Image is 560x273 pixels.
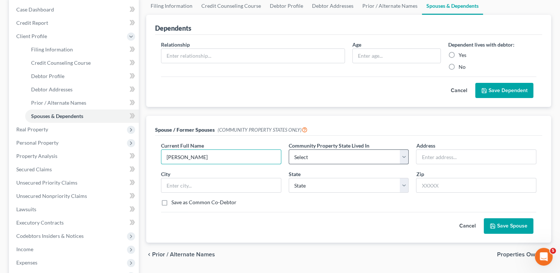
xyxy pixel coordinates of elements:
[475,83,533,98] button: Save Dependent
[161,150,281,164] input: Enter name...
[25,109,139,123] a: Spouses & Dependents
[10,216,139,229] a: Executory Contracts
[352,41,361,48] label: Age
[16,20,48,26] span: Credit Report
[448,41,514,48] label: Dependent lives with debtor:
[16,193,87,199] span: Unsecured Nonpriority Claims
[152,252,215,257] span: Prior / Alternate Names
[25,70,139,83] a: Debtor Profile
[459,51,466,59] label: Yes
[161,178,281,192] input: Enter city...
[16,139,58,146] span: Personal Property
[31,86,73,92] span: Debtor Addresses
[155,127,215,133] span: Spouse / Former Spouses
[416,150,536,164] input: Enter address...
[146,252,152,257] i: chevron_left
[10,163,139,176] a: Secured Claims
[10,16,139,30] a: Credit Report
[31,60,91,66] span: Credit Counseling Course
[10,176,139,189] a: Unsecured Priority Claims
[443,83,475,98] button: Cancel
[459,63,466,71] label: No
[451,219,484,233] button: Cancel
[16,6,54,13] span: Case Dashboard
[16,153,57,159] span: Property Analysis
[10,3,139,16] a: Case Dashboard
[289,142,369,149] span: Community Property State Lived In
[25,43,139,56] a: Filing Information
[416,178,536,193] input: XXXXX
[16,33,47,39] span: Client Profile
[484,218,533,234] button: Save Spouse
[416,170,424,178] label: Zip
[161,49,345,63] input: Enter relationship...
[550,248,556,254] span: 5
[10,203,139,216] a: Lawsuits
[10,149,139,163] a: Property Analysis
[161,41,190,48] span: Relationship
[31,46,73,53] span: Filing Information
[155,24,191,33] div: Dependents
[25,56,139,70] a: Credit Counseling Course
[497,252,551,257] button: Properties Owned chevron_right
[31,100,86,106] span: Prior / Alternate Names
[25,96,139,109] a: Prior / Alternate Names
[146,252,215,257] button: chevron_left Prior / Alternate Names
[535,248,553,266] iframe: Intercom live chat
[16,259,37,266] span: Expenses
[161,170,170,178] label: City
[25,83,139,96] a: Debtor Addresses
[16,166,52,172] span: Secured Claims
[353,49,440,63] input: Enter age...
[416,142,435,149] label: Address
[31,73,64,79] span: Debtor Profile
[10,189,139,203] a: Unsecured Nonpriority Claims
[16,246,33,252] span: Income
[218,127,308,133] span: (COMMUNITY PROPERTY STATES ONLY)
[171,199,237,206] label: Save as Common Co-Debtor
[16,219,64,226] span: Executory Contracts
[31,113,83,119] span: Spouses & Dependents
[16,179,77,186] span: Unsecured Priority Claims
[289,170,301,178] label: State
[161,142,204,149] span: Current Full Name
[16,126,48,132] span: Real Property
[16,206,36,212] span: Lawsuits
[16,233,84,239] span: Codebtors Insiders & Notices
[497,252,545,257] span: Properties Owned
